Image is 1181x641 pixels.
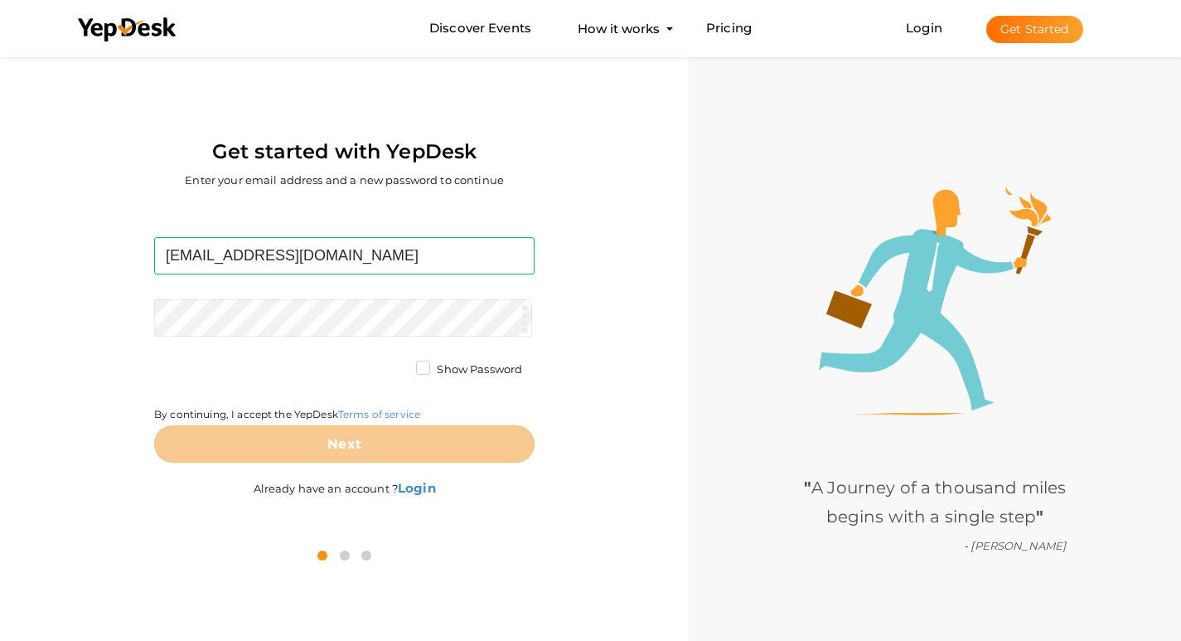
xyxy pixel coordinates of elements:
label: Get started with YepDesk [212,136,477,168]
a: Terms of service [338,408,420,420]
img: step1-illustration.png [819,187,1051,415]
b: Next [327,436,361,452]
a: Pricing [706,13,752,44]
label: Show Password [416,362,522,378]
a: Login [906,20,942,36]
b: " [804,478,811,498]
b: " [1036,507,1043,527]
label: By continuing, I accept the YepDesk [154,407,420,421]
label: Already have an account ? [254,463,436,497]
button: Next [154,425,535,463]
span: A Journey of a thousand miles begins with a single step [804,478,1066,527]
button: Get Started [986,16,1083,43]
i: - [PERSON_NAME] [964,539,1066,552]
a: Discover Events [429,13,531,44]
b: Login [398,480,436,496]
label: Enter your email address and a new password to continue [185,172,504,188]
button: How it works [573,13,665,44]
input: Enter your email address [154,237,535,274]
